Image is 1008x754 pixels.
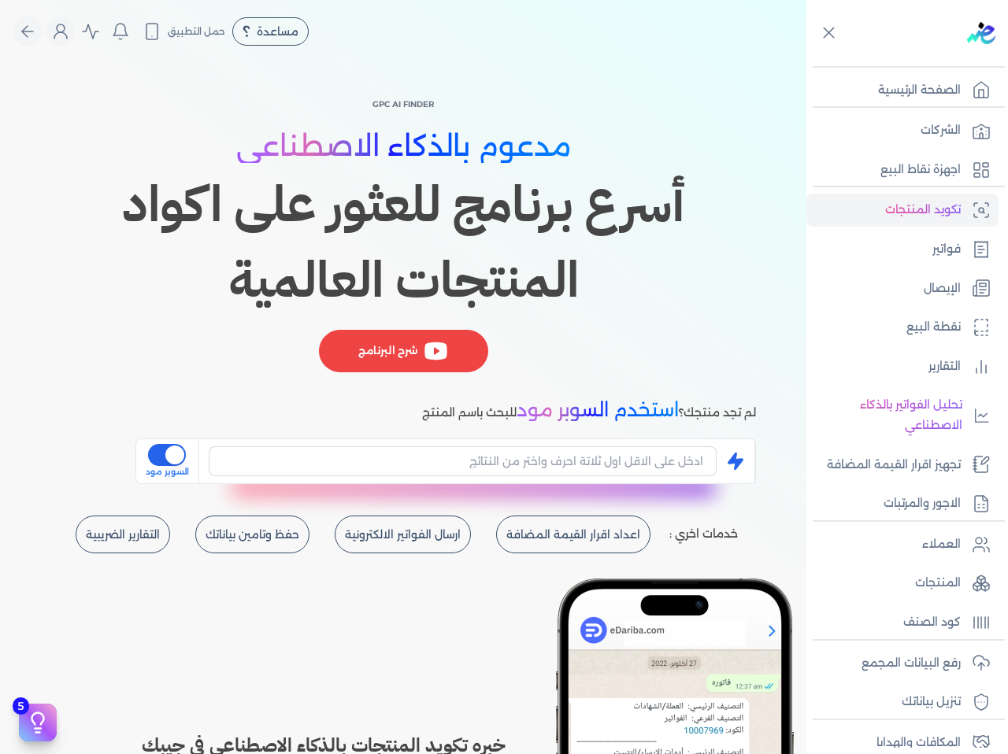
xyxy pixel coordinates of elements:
[924,279,961,299] p: الإيصال
[76,516,170,553] button: التقارير الضريبية
[806,487,999,520] a: الاجور والمرتبات
[806,194,999,227] a: تكويد المنتجات
[902,692,961,712] p: تنزيل بياناتك
[915,573,961,593] p: المنتجات
[806,686,999,719] a: تنزيل بياناتك
[168,24,225,39] span: حمل التطبيق
[669,524,738,545] p: خدمات اخري :
[806,528,999,561] a: العملاء
[928,357,961,377] p: التقارير
[806,647,999,680] a: رفع البيانات المجمع
[862,653,961,674] p: رفع البيانات المجمع
[806,567,999,600] a: المنتجات
[517,398,679,421] span: استخدم السوبر مود
[967,22,995,44] img: logo
[146,466,189,479] span: السوبر مود
[906,317,961,338] p: نقطة البيع
[232,17,309,46] div: مساعدة
[921,120,961,141] p: الشركات
[13,697,29,715] span: 5
[903,612,961,633] p: كود الصنف
[885,200,961,220] p: تكويد المنتجات
[876,733,961,753] p: المكافات والهدايا
[19,704,57,741] button: 5
[257,26,298,37] span: مساعدة
[496,516,650,553] button: اعداد اقرار القيمة المضافة
[806,153,999,187] a: اجهزة نقاط البيع
[806,350,999,383] a: التقارير
[50,94,756,115] p: GPC AI Finder
[50,167,756,318] h1: أسرع برنامج للعثور على اكواد المنتجات العالمية
[806,233,999,266] a: فواتير
[878,80,961,101] p: الصفحة الرئيسية
[209,446,717,476] input: ادخل علي الاقل اول ثلاتة احرف واختر من النتائج
[806,606,999,639] a: كود الصنف
[139,18,229,45] button: حمل التطبيق
[880,160,961,180] p: اجهزة نقاط البيع
[806,389,999,442] a: تحليل الفواتير بالذكاء الاصطناعي
[922,534,961,555] p: العملاء
[814,395,962,435] p: تحليل الفواتير بالذكاء الاصطناعي
[806,74,999,107] a: الصفحة الرئيسية
[806,114,999,147] a: الشركات
[806,272,999,305] a: الإيصال
[827,455,961,475] p: تجهيز اقرار القيمة المضافة
[236,128,571,163] span: مدعوم بالذكاء الاصطناعي
[206,469,742,485] div: 2
[806,449,999,482] a: تجهيز اقرار القيمة المضافة
[932,239,961,260] p: فواتير
[195,516,309,553] button: حفظ وتامين بياناتك
[806,311,999,344] a: نقطة البيع
[318,330,487,372] div: شرح البرنامج
[335,516,471,553] button: ارسال الفواتير الالكترونية
[422,400,756,423] p: لم تجد منتجك؟ للبحث باسم المنتج
[884,493,961,514] p: الاجور والمرتبات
